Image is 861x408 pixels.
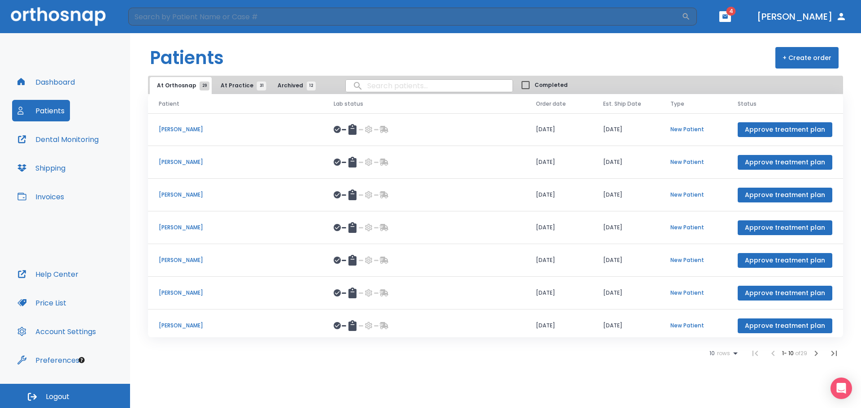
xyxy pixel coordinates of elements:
[670,256,716,264] p: New Patient
[738,253,832,268] button: Approve treatment plan
[525,113,592,146] td: [DATE]
[738,122,832,137] button: Approve treatment plan
[592,146,660,179] td: [DATE]
[346,77,513,94] input: search
[592,179,660,211] td: [DATE]
[12,157,71,179] button: Shipping
[670,289,716,297] p: New Patient
[709,350,715,356] span: 10
[603,100,641,108] span: Est. Ship Date
[278,82,311,90] span: Archived
[738,100,757,108] span: Status
[525,277,592,309] td: [DATE]
[200,82,209,90] span: 29
[592,211,660,244] td: [DATE]
[525,244,592,277] td: [DATE]
[221,82,261,90] span: At Practice
[150,77,320,94] div: tabs
[670,125,716,133] p: New Patient
[307,82,316,90] span: 12
[670,100,684,108] span: Type
[726,7,736,16] span: 4
[738,188,832,202] button: Approve treatment plan
[46,392,70,402] span: Logout
[150,44,224,71] h1: Patients
[159,158,312,166] p: [PERSON_NAME]
[12,71,80,93] button: Dashboard
[128,8,682,26] input: Search by Patient Name or Case #
[831,378,852,399] div: Open Intercom Messenger
[795,349,807,357] span: of 29
[670,322,716,330] p: New Patient
[775,47,839,69] button: + Create order
[159,322,312,330] p: [PERSON_NAME]
[334,100,363,108] span: Lab status
[159,223,312,232] p: [PERSON_NAME]
[525,309,592,342] td: [DATE]
[670,191,716,199] p: New Patient
[12,321,101,342] button: Account Settings
[753,9,850,25] button: [PERSON_NAME]
[782,349,795,357] span: 1 - 10
[738,155,832,170] button: Approve treatment plan
[159,191,312,199] p: [PERSON_NAME]
[525,211,592,244] td: [DATE]
[535,81,568,89] span: Completed
[12,186,70,207] button: Invoices
[525,179,592,211] td: [DATE]
[525,146,592,179] td: [DATE]
[159,289,312,297] p: [PERSON_NAME]
[715,350,730,356] span: rows
[592,277,660,309] td: [DATE]
[11,7,106,26] img: Orthosnap
[592,113,660,146] td: [DATE]
[12,263,84,285] button: Help Center
[670,158,716,166] p: New Patient
[738,318,832,333] button: Approve treatment plan
[12,292,72,314] button: Price List
[12,349,85,371] button: Preferences
[738,220,832,235] button: Approve treatment plan
[159,100,179,108] span: Patient
[157,82,204,90] span: At Orthosnap
[257,82,266,90] span: 31
[670,223,716,232] p: New Patient
[159,256,312,264] p: [PERSON_NAME]
[536,100,566,108] span: Order date
[592,309,660,342] td: [DATE]
[592,244,660,277] td: [DATE]
[78,356,86,364] div: Tooltip anchor
[738,286,832,301] button: Approve treatment plan
[12,100,70,121] button: Patients
[159,125,312,133] p: [PERSON_NAME]
[12,129,104,150] button: Dental Monitoring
